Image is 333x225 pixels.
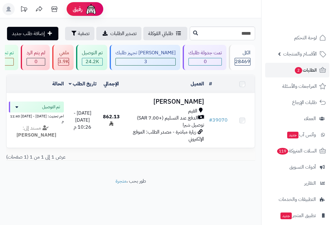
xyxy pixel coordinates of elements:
a: #39070 [209,116,228,124]
a: لوحة التحكم [265,30,329,45]
img: logo-2.png [291,16,327,29]
img: ai-face.png [85,3,97,15]
a: السلات المتروكة119 [265,144,329,158]
a: # [209,80,212,87]
span: 3 [116,58,175,65]
div: مسند إلى: [4,125,68,139]
h3: [PERSON_NAME] [126,98,204,105]
a: أدوات التسويق [265,160,329,174]
span: # [209,116,212,124]
span: تطبيق المتجر [280,211,316,220]
span: وآتس آب [287,130,316,139]
span: توصيل شبرا [183,121,204,129]
span: التقارير [304,179,316,187]
a: التقارير [265,176,329,191]
span: [DATE] - [DATE] 10:26 م [74,109,91,131]
a: العملاء [265,111,329,126]
span: 28469 [235,58,250,65]
span: رفيق [73,5,82,13]
a: طلبات الإرجاع [265,95,329,110]
a: تصدير الطلبات [96,27,141,40]
span: 119 [277,148,288,155]
a: طلباتي المُوكلة [143,27,187,40]
button: تصفية [65,27,94,40]
a: ملغي 3.9K [51,45,75,70]
span: 862.13 [103,113,120,127]
span: تصفية [78,30,90,37]
a: الإجمالي [104,80,119,87]
span: طلبات الإرجاع [292,98,317,107]
div: الكل [235,49,251,56]
span: لوحة التحكم [294,34,317,42]
span: جديد [280,212,292,219]
span: 3.9K [58,58,69,65]
span: الطلبات [294,66,317,74]
a: [PERSON_NAME] تجهيز طلبك 3 [108,45,181,70]
a: تطبيق المتجرجديد [265,208,329,223]
strong: [PERSON_NAME] [16,131,56,139]
span: تم التوصيل [42,104,60,110]
a: تمت جدولة طلبك 0 [181,45,228,70]
a: التطبيقات والخدمات [265,192,329,207]
a: وآتس آبجديد [265,127,329,142]
a: تاريخ الطلب [69,80,97,87]
span: تصدير الطلبات [110,30,137,37]
div: 3880 [58,58,69,65]
a: العميل [191,80,204,87]
span: المراجعات والأسئلة [282,82,317,91]
span: العملاء [304,114,316,123]
span: جديد [287,132,298,138]
a: الكل28469 [228,45,256,70]
span: التطبيقات والخدمات [279,195,316,204]
span: 0 [189,58,221,65]
a: متجرة [115,177,126,185]
a: تحديثات المنصة [16,3,31,17]
a: إضافة طلب جديد [7,27,58,40]
span: 24.2K [82,58,102,65]
span: السلات المتروكة [276,147,317,155]
div: [PERSON_NAME] تجهيز طلبك [115,49,176,56]
a: المراجعات والأسئلة [265,79,329,94]
div: ملغي [58,49,69,56]
a: الطلبات2 [265,63,329,77]
span: طلباتي المُوكلة [148,30,173,37]
span: أدوات التسويق [289,163,316,171]
div: اخر تحديث: [DATE] - [DATE] 11:40 م [9,112,64,124]
div: تمت جدولة طلبك [188,49,222,56]
a: تم التوصيل 24.2K [75,45,108,70]
a: الحالة [52,80,64,87]
span: 2 [295,67,302,74]
div: 24208 [82,58,102,65]
div: عرض 1 إلى 1 من 1 (1 صفحات) [2,154,260,161]
span: إضافة طلب جديد [12,30,45,37]
span: الدفع عند التسليم (+7.00 SAR) [137,115,198,122]
span: القيم [188,108,197,115]
div: تم التوصيل [82,49,103,56]
div: لم يتم الرد [27,49,45,56]
span: زيارة مباشرة - مصدر الطلب: الموقع الإلكتروني [133,128,204,143]
a: لم يتم الرد 0 [20,45,51,70]
span: الأقسام والمنتجات [283,50,317,58]
span: 0 [27,58,45,65]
